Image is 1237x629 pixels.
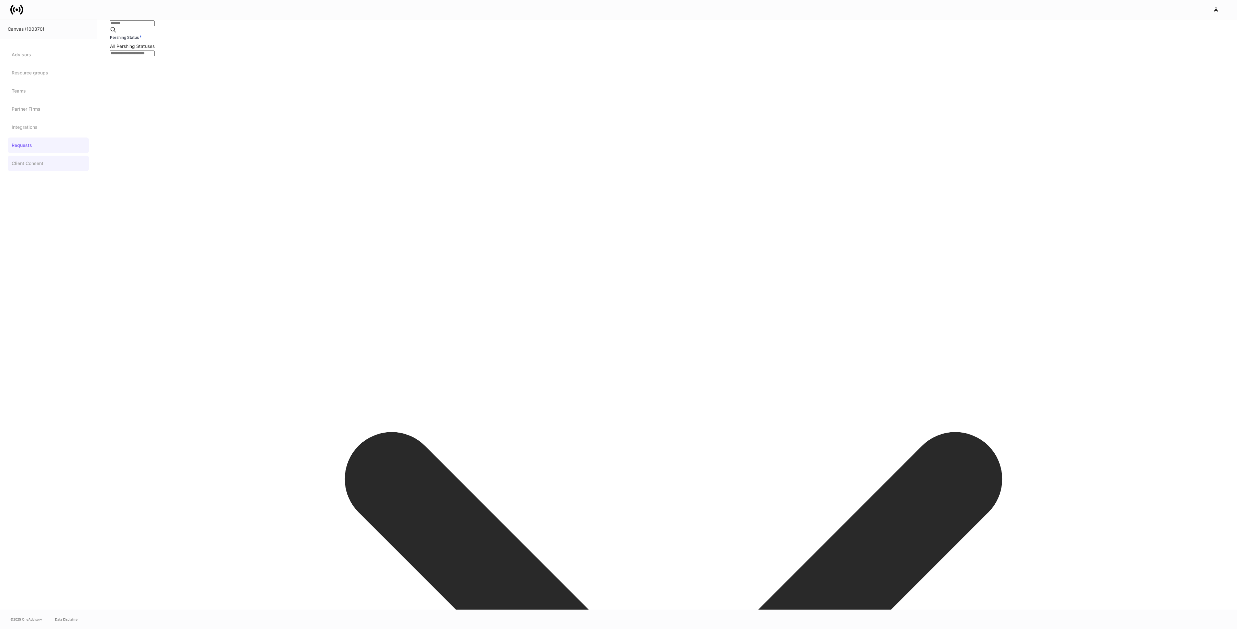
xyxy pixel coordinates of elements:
[8,138,89,153] a: Requests
[8,47,89,62] a: Advisors
[55,617,79,622] a: Data Disclaimer
[8,65,89,81] a: Resource groups
[10,617,42,622] span: © 2025 OneAdvisory
[8,26,89,32] div: Canvas (100370)
[110,43,1237,50] div: All Pershing Statuses
[8,101,89,117] a: Partner Firms
[8,119,89,135] a: Integrations
[8,156,89,171] a: Client Consent
[110,34,142,40] h6: Pershing Status
[8,83,89,99] a: Teams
